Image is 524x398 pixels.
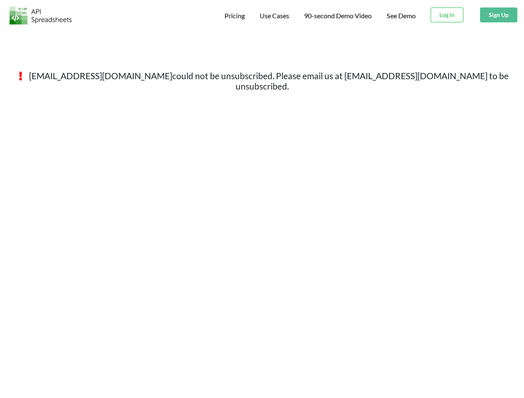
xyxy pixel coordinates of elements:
a: See Demo [387,12,416,20]
span: Pricing [224,12,245,19]
img: Logo.png [10,7,72,24]
button: Sign Up [480,7,517,22]
span: 90-second Demo Video [304,12,372,19]
span: Use Cases [260,12,289,19]
button: Log In [431,7,463,22]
